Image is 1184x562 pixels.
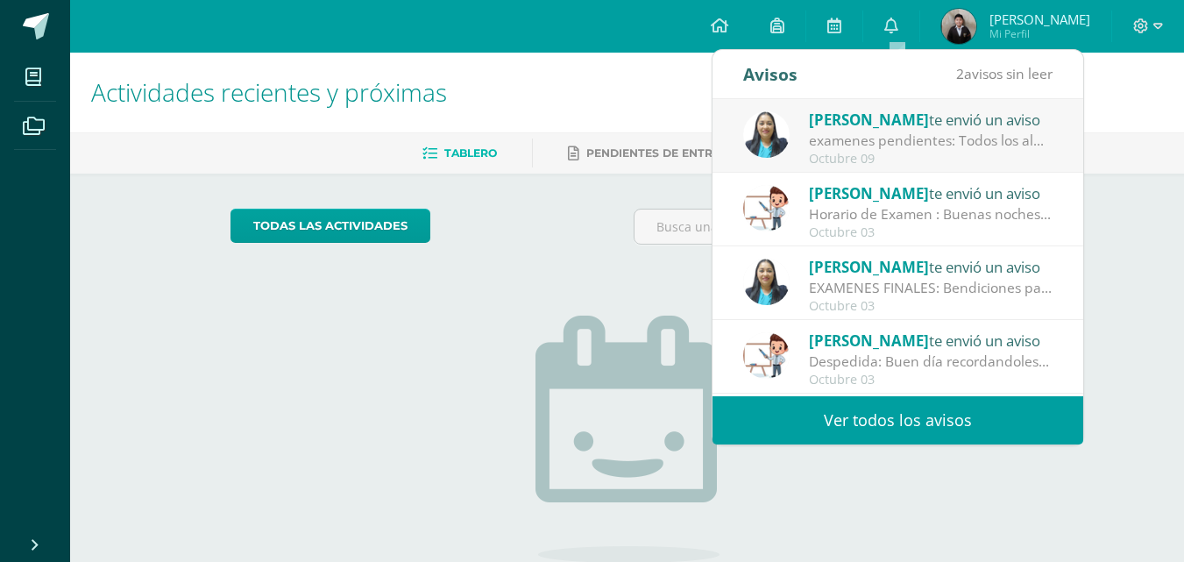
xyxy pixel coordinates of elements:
[586,146,736,160] span: Pendientes de entrega
[989,11,1090,28] span: [PERSON_NAME]
[809,255,1053,278] div: te envió un aviso
[230,209,430,243] a: todas las Actividades
[91,75,447,109] span: Actividades recientes y próximas
[809,108,1053,131] div: te envió un aviso
[809,299,1053,314] div: Octubre 03
[743,50,798,98] div: Avisos
[809,278,1053,298] div: EXAMENES FINALES: Bendiciones para cada uno Se les recuerda que la otra semana se estarán realiza...
[568,139,736,167] a: Pendientes de entrega
[743,111,790,158] img: 49168807a2b8cca0ef2119beca2bd5ad.png
[809,225,1053,240] div: Octubre 03
[444,146,497,160] span: Tablero
[809,183,929,203] span: [PERSON_NAME]
[809,110,929,130] span: [PERSON_NAME]
[809,257,929,277] span: [PERSON_NAME]
[809,204,1053,224] div: Horario de Examen : Buenas noches, envio el horario de exámenes
[635,210,1023,244] input: Busca una actividad próxima aquí...
[809,352,1053,372] div: Despedida: Buen día recordandoles que pueden llegar de lona y playera del colegio, el dia de hoy
[713,396,1083,445] a: Ver todos los avisos
[809,373,1053,388] div: Octubre 03
[941,9,976,44] img: 59311d5ada4c1c23b4d40c14c94066d6.png
[809,152,1053,167] div: Octubre 09
[809,181,1053,204] div: te envió un aviso
[422,139,497,167] a: Tablero
[956,64,964,83] span: 2
[989,26,1090,41] span: Mi Perfil
[743,332,790,379] img: 66b8cf1cec89364a4f61a7e3b14e6833.png
[743,185,790,231] img: 66b8cf1cec89364a4f61a7e3b14e6833.png
[809,329,1053,352] div: te envió un aviso
[809,331,929,351] span: [PERSON_NAME]
[956,64,1053,83] span: avisos sin leer
[743,259,790,305] img: 49168807a2b8cca0ef2119beca2bd5ad.png
[809,131,1053,151] div: examenes pendientes: Todos los alumnos que tienen exámenes pendientes, deben presentarse ,mañana ...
